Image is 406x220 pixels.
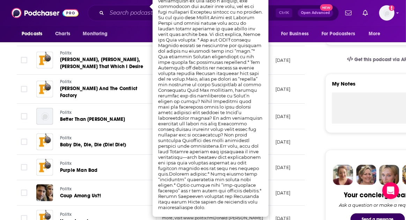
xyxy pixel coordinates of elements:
[17,27,51,41] button: open menu
[51,27,74,41] a: Charts
[301,11,330,15] span: Open Advanced
[382,182,399,199] div: Open Intercom Messenger
[60,79,72,84] span: Politix
[21,139,27,145] span: Toggle select row
[379,5,394,21] span: Logged in as megcassidy
[60,161,72,166] span: Politix
[333,165,353,185] img: Sydney Profile
[55,29,70,39] span: Charts
[356,165,376,185] img: Barbara Profile
[60,142,126,148] span: Baby Die, Die, Die (Die! Die!)
[21,113,27,119] span: Toggle select row
[275,190,290,196] p: [DATE]
[379,5,394,21] button: Show profile menu
[21,190,27,196] span: Toggle select row
[60,57,143,69] span: [PERSON_NAME], [PERSON_NAME], [PERSON_NAME] That Which I Desire
[78,27,117,41] button: open menu
[276,8,292,17] span: Ctrl K
[60,186,72,191] span: Politix
[60,110,72,115] span: Politix
[60,193,101,199] span: Coup Among Us?!
[275,164,290,170] p: [DATE]
[369,29,381,39] span: More
[22,29,42,39] span: Podcasts
[389,5,394,11] svg: Add a profile image
[21,164,27,170] span: Toggle select row
[60,116,133,123] a: Better Than [PERSON_NAME]
[12,6,79,20] img: Podchaser - Follow, Share and Rate Podcasts
[60,192,133,199] a: Coup Among Us?!
[275,86,290,92] p: [DATE]
[275,57,290,63] p: [DATE]
[60,56,144,70] a: [PERSON_NAME], [PERSON_NAME], [PERSON_NAME] That Which I Desire
[317,27,365,41] button: open menu
[60,135,133,141] a: Politix
[107,7,276,19] input: Search podcasts, credits, & more...
[322,29,355,39] span: For Podcasters
[60,186,133,192] a: Politix
[60,50,144,57] a: Politix
[21,57,27,63] span: Toggle select row
[60,116,125,122] span: Better Than [PERSON_NAME]
[360,7,371,19] a: Show notifications dropdown
[275,139,290,145] p: [DATE]
[298,9,333,17] button: Open AdvancedNew
[60,86,137,98] span: [PERSON_NAME] And The Conflict Factory
[320,4,333,11] span: New
[60,110,133,116] a: Politix
[60,167,97,173] span: Purple Man Bad
[60,135,72,140] span: Politix
[342,7,354,19] a: Show notifications dropdown
[60,141,133,148] a: Baby Die, Die, Die (Die! Die!)
[60,212,133,218] a: Politix
[83,29,108,39] span: Monitoring
[275,113,290,119] p: [DATE]
[88,5,339,21] div: Search podcasts, credits, & more...
[60,161,133,167] a: Politix
[60,51,72,56] span: Politix
[364,27,389,41] button: open menu
[60,85,144,99] a: [PERSON_NAME] And The Conflict Factory
[60,167,133,174] a: Purple Man Bad
[21,86,27,92] span: Toggle select row
[281,29,309,39] span: For Business
[60,79,144,85] a: Politix
[379,5,394,21] img: User Profile
[276,27,317,41] button: open menu
[60,212,72,217] span: Politix
[379,165,399,185] img: Jules Profile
